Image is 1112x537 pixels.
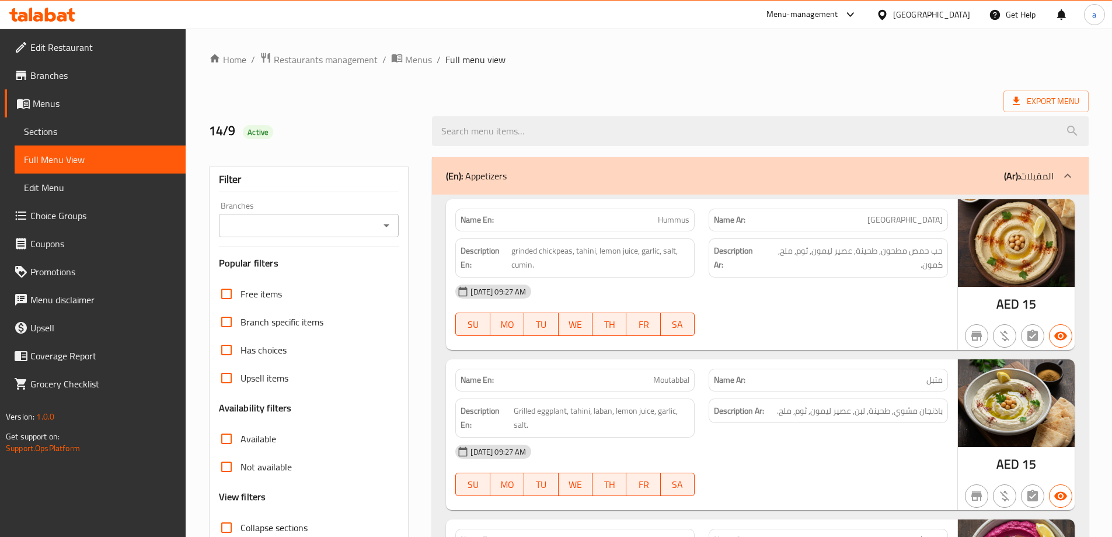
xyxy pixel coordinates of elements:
h2: 14/9 [209,122,419,140]
span: Export Menu [1003,91,1089,112]
span: SU [461,476,485,493]
a: Coverage Report [5,342,186,370]
img: %D8%AD%D9%85%D8%B5638934542636468282.jpg [958,199,1075,287]
span: grinded chickpeas, tahini, lemon juice, garlic, salt, cumin. [511,244,689,272]
span: Free items [240,287,282,301]
strong: Name En: [461,214,494,226]
span: [DATE] 09:27 AM [466,286,531,297]
button: SU [455,473,490,496]
button: Available [1049,324,1072,348]
strong: Description Ar: [714,404,764,418]
span: AED [996,293,1019,316]
span: TH [597,476,622,493]
button: Not has choices [1021,484,1044,508]
span: Available [240,432,276,446]
span: Restaurants management [274,53,378,67]
button: WE [559,313,592,336]
a: Coupons [5,230,186,258]
span: 15 [1022,293,1036,316]
span: a [1092,8,1096,21]
span: Edit Restaurant [30,40,176,54]
span: Not available [240,460,292,474]
button: FR [626,313,660,336]
span: Coverage Report [30,349,176,363]
a: Edit Restaurant [5,33,186,61]
h3: Popular filters [219,257,399,270]
span: Full Menu View [24,153,176,167]
div: [GEOGRAPHIC_DATA] [893,8,970,21]
span: Version: [6,409,34,424]
span: Menus [33,96,176,110]
span: AED [996,453,1019,476]
span: Has choices [240,343,287,357]
a: Menus [391,52,432,67]
span: MO [495,316,520,333]
span: Promotions [30,265,176,279]
strong: Description En: [461,244,509,272]
a: Full Menu View [15,145,186,174]
span: متبل [926,374,943,386]
p: المقبلات [1004,169,1054,183]
button: TU [524,473,558,496]
span: Upsell [30,321,176,335]
span: [DATE] 09:27 AM [466,446,531,458]
img: %D9%85%D8%AA%D8%A8%D9%84638934542534334882.jpg [958,359,1075,447]
h3: View filters [219,490,266,504]
button: Purchased item [993,324,1016,348]
button: SA [661,313,695,336]
span: Get support on: [6,429,60,444]
span: [GEOGRAPHIC_DATA] [867,214,943,226]
span: باذنجان مشوي, طحينة, لبن, عصير ليمون, ثوم, ملح. [777,404,943,418]
div: Menu-management [766,8,838,22]
span: TH [597,316,622,333]
span: 15 [1022,453,1036,476]
a: Menu disclaimer [5,286,186,314]
a: Choice Groups [5,202,186,230]
button: MO [490,473,524,496]
span: Sections [24,124,176,138]
button: Not has choices [1021,324,1044,348]
span: SU [461,316,485,333]
span: TU [529,476,553,493]
a: Sections [15,117,186,145]
button: TU [524,313,558,336]
b: (En): [446,167,463,185]
span: Branch specific items [240,315,323,329]
span: Menu disclaimer [30,293,176,307]
b: (Ar): [1004,167,1020,185]
span: Edit Menu [24,181,176,195]
span: FR [631,316,656,333]
button: TH [592,313,626,336]
span: Active [243,127,273,138]
span: WE [563,476,588,493]
button: Not branch specific item [965,484,988,508]
span: WE [563,316,588,333]
span: Upsell items [240,371,288,385]
strong: Description En: [461,404,511,432]
a: Branches [5,61,186,89]
a: Menus [5,89,186,117]
div: Active [243,125,273,139]
button: Not branch specific item [965,324,988,348]
h3: Availability filters [219,401,292,415]
button: TH [592,473,626,496]
button: WE [559,473,592,496]
span: Moutabbal [653,374,689,386]
a: Upsell [5,314,186,342]
button: SU [455,313,490,336]
strong: Description Ar: [714,244,762,272]
span: MO [495,476,520,493]
nav: breadcrumb [209,52,1089,67]
span: Hummus [658,214,689,226]
a: Edit Menu [15,174,186,202]
span: 1.0.0 [36,409,54,424]
button: Purchased item [993,484,1016,508]
span: Coupons [30,237,176,251]
span: Grilled eggplant, tahini, laban, lemon juice, garlic, salt. [514,404,689,432]
a: Support.OpsPlatform [6,441,80,456]
span: Grocery Checklist [30,377,176,391]
span: Branches [30,68,176,82]
a: Restaurants management [260,52,378,67]
li: / [382,53,386,67]
strong: Name Ar: [714,214,745,226]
